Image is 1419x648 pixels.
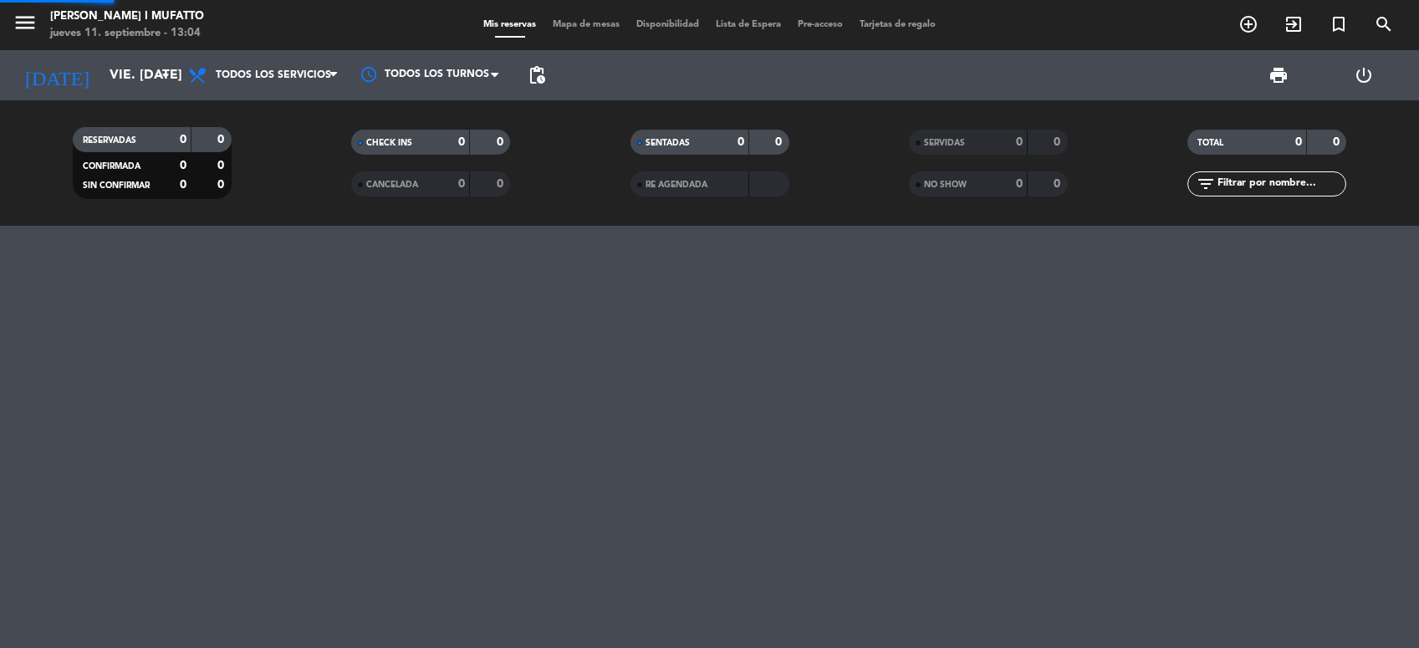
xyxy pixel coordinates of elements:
strong: 0 [180,179,186,191]
i: [DATE] [13,57,101,94]
strong: 0 [1054,136,1064,148]
i: power_settings_new [1354,65,1374,85]
div: [PERSON_NAME] i Mufatto [50,8,204,25]
strong: 0 [775,136,785,148]
strong: 0 [217,134,227,145]
span: CHECK INS [366,139,412,147]
strong: 0 [497,178,507,190]
span: CONFIRMADA [83,162,140,171]
span: SIN CONFIRMAR [83,181,150,190]
i: arrow_drop_down [156,65,176,85]
div: LOG OUT [1321,50,1406,100]
input: Filtrar por nombre... [1216,175,1345,193]
strong: 0 [1333,136,1343,148]
span: TOTAL [1197,139,1223,147]
button: menu [13,10,38,41]
span: Lista de Espera [707,20,789,29]
span: SENTADAS [646,139,690,147]
span: Mis reservas [475,20,544,29]
strong: 0 [1016,136,1023,148]
strong: 0 [738,136,744,148]
i: menu [13,10,38,35]
i: exit_to_app [1284,14,1304,34]
span: pending_actions [527,65,547,85]
strong: 0 [1016,178,1023,190]
strong: 0 [1054,178,1064,190]
strong: 0 [217,179,227,191]
strong: 0 [180,160,186,171]
strong: 0 [497,136,507,148]
span: print [1268,65,1289,85]
i: filter_list [1196,174,1216,194]
span: Tarjetas de regalo [851,20,944,29]
i: turned_in_not [1329,14,1349,34]
span: SERVIDAS [924,139,965,147]
strong: 0 [180,134,186,145]
span: RE AGENDADA [646,181,707,189]
strong: 0 [458,136,465,148]
strong: 0 [1295,136,1302,148]
span: NO SHOW [924,181,967,189]
span: Disponibilidad [628,20,707,29]
strong: 0 [458,178,465,190]
div: jueves 11. septiembre - 13:04 [50,25,204,42]
span: Mapa de mesas [544,20,628,29]
span: CANCELADA [366,181,418,189]
i: search [1374,14,1394,34]
span: RESERVADAS [83,136,136,145]
i: add_circle_outline [1238,14,1258,34]
strong: 0 [217,160,227,171]
span: Pre-acceso [789,20,851,29]
span: Todos los servicios [216,69,331,81]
